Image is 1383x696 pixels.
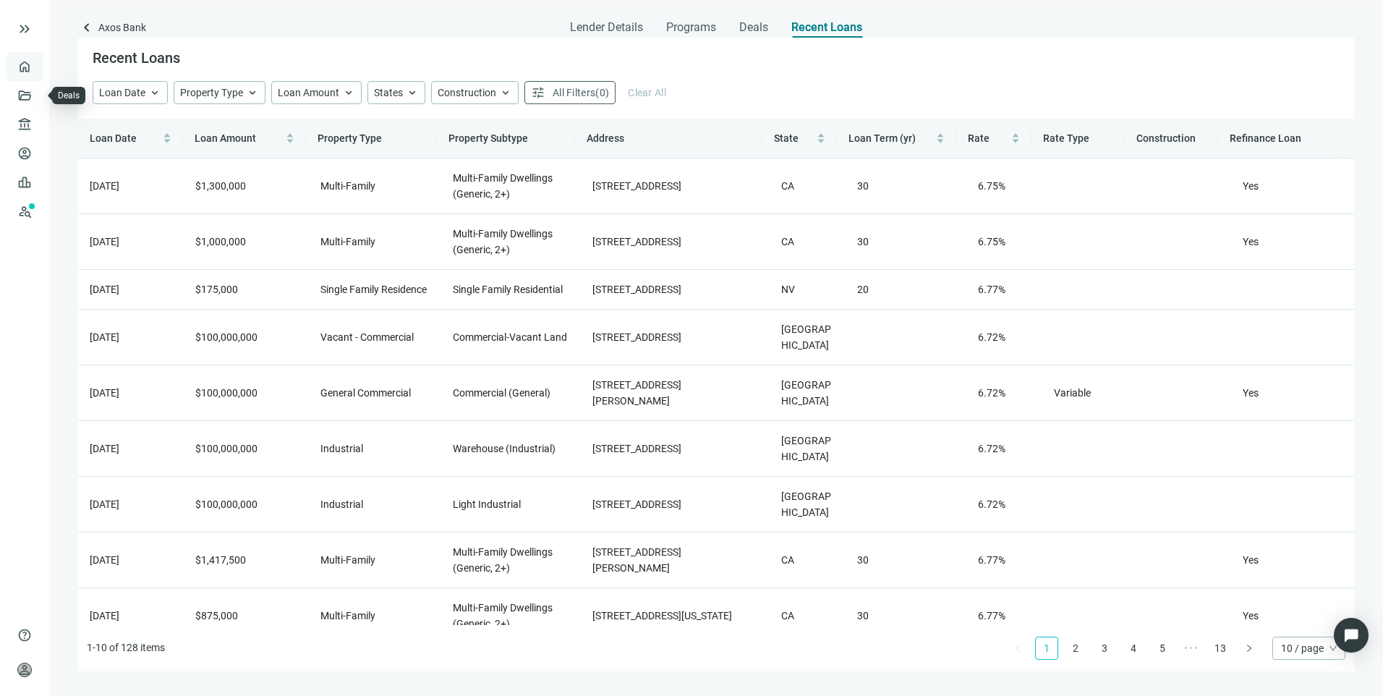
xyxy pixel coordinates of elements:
[453,331,567,343] span: Commercial-Vacant Land
[581,532,770,588] td: [STREET_ADDRESS][PERSON_NAME]
[781,554,794,566] span: CA
[453,172,553,200] span: Multi-Family Dwellings (Generic, 2+)
[1180,637,1203,660] li: Next 5 Pages
[1035,637,1058,660] li: 1
[857,554,869,566] span: 30
[978,284,1005,295] span: 6.77%
[595,87,609,98] span: ( 0 )
[1243,554,1259,566] span: Yes
[968,132,990,144] span: Rate
[781,323,831,351] span: [GEOGRAPHIC_DATA]
[1243,236,1259,247] span: Yes
[978,236,1005,247] span: 6.75%
[1272,637,1345,660] div: Page Size
[1281,637,1337,659] span: 10 / page
[581,214,770,270] td: [STREET_ADDRESS]
[148,86,161,99] span: keyboard_arrow_up
[581,158,770,214] td: [STREET_ADDRESS]
[246,86,259,99] span: keyboard_arrow_up
[1230,132,1301,144] span: Refinance Loan
[1065,637,1086,659] a: 2
[581,588,770,644] td: [STREET_ADDRESS][US_STATE]
[195,554,246,566] span: $1,417,500
[320,387,411,399] span: General Commercial
[453,387,550,399] span: Commercial (General)
[978,180,1005,192] span: 6.75%
[774,132,799,144] span: State
[524,81,616,104] button: tuneAll Filters(0)
[857,284,869,295] span: 20
[1209,637,1231,659] a: 13
[453,498,521,510] span: Light Industrial
[848,132,916,144] span: Loan Term (yr)
[857,236,869,247] span: 30
[90,554,119,566] span: [DATE]
[180,87,243,98] span: Property Type
[553,87,595,98] span: All Filters
[320,236,375,247] span: Multi-Family
[320,180,375,192] span: Multi-Family
[16,20,33,38] button: keyboard_double_arrow_right
[581,477,770,532] td: [STREET_ADDRESS]
[1013,644,1022,653] span: left
[581,270,770,310] td: [STREET_ADDRESS]
[374,87,403,98] span: States
[195,443,258,454] span: $100,000,000
[781,284,795,295] span: NV
[90,387,119,399] span: [DATE]
[791,20,862,35] span: Recent Loans
[90,132,137,144] span: Loan Date
[78,19,95,38] a: keyboard_arrow_left
[90,284,119,295] span: [DATE]
[99,87,145,98] span: Loan Date
[318,132,382,144] span: Property Type
[98,19,146,38] span: Axos Bank
[90,443,119,454] span: [DATE]
[1243,180,1259,192] span: Yes
[406,86,419,99] span: keyboard_arrow_up
[17,663,32,677] span: person
[90,180,119,192] span: [DATE]
[666,20,716,35] span: Programs
[453,284,563,295] span: Single Family Residential
[320,610,375,621] span: Multi-Family
[1152,637,1173,659] a: 5
[87,637,165,660] li: 1-10 of 128 items
[781,491,831,518] span: [GEOGRAPHIC_DATA]
[857,610,869,621] span: 30
[1334,618,1369,653] div: Open Intercom Messenger
[320,443,363,454] span: Industrial
[781,435,831,462] span: [GEOGRAPHIC_DATA]
[320,554,375,566] span: Multi-Family
[1036,637,1058,659] a: 1
[1054,387,1091,399] span: Variable
[90,236,119,247] span: [DATE]
[499,86,512,99] span: keyboard_arrow_up
[1151,637,1174,660] li: 5
[195,180,246,192] span: $1,300,000
[621,81,673,104] button: Clear All
[438,87,496,98] span: Construction
[90,331,119,343] span: [DATE]
[581,310,770,365] td: [STREET_ADDRESS]
[739,20,768,35] span: Deals
[342,86,355,99] span: keyboard_arrow_up
[531,85,545,100] span: tune
[1006,637,1029,660] button: left
[195,610,238,621] span: $875,000
[1243,387,1259,399] span: Yes
[781,236,794,247] span: CA
[978,331,1005,343] span: 6.72%
[857,180,869,192] span: 30
[195,236,246,247] span: $1,000,000
[978,610,1005,621] span: 6.77%
[448,132,528,144] span: Property Subtype
[978,443,1005,454] span: 6.72%
[1093,637,1116,660] li: 3
[1238,637,1261,660] li: Next Page
[1136,132,1196,144] span: Construction
[195,387,258,399] span: $100,000,000
[195,331,258,343] span: $100,000,000
[17,628,32,642] span: help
